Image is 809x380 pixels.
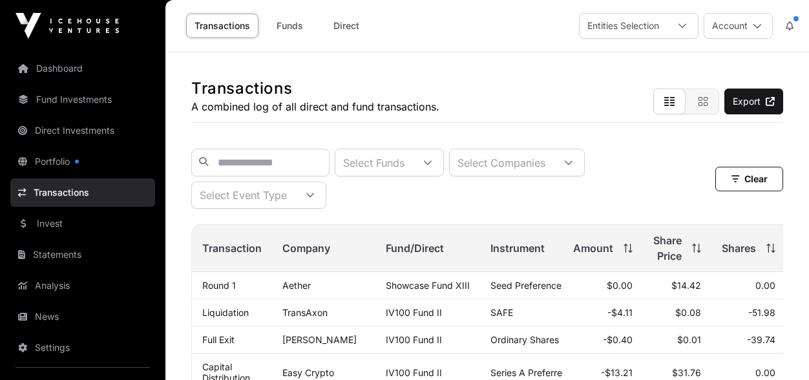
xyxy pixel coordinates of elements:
[10,240,155,269] a: Statements
[653,233,682,264] span: Share Price
[320,14,372,38] a: Direct
[580,14,667,38] div: Entities Selection
[282,367,334,378] a: Easy Crypto
[386,240,444,256] span: Fund/Direct
[282,240,330,256] span: Company
[490,280,593,291] span: Seed Preference Shares
[748,307,775,318] span: -51.98
[202,307,249,318] a: Liquidation
[490,334,559,345] span: Ordinary Shares
[191,99,439,114] p: A combined log of all direct and fund transactions.
[671,280,701,291] span: $14.42
[386,307,442,318] a: IV100 Fund II
[10,209,155,238] a: Invest
[10,333,155,362] a: Settings
[335,149,412,176] div: Select Funds
[675,307,701,318] span: $0.08
[386,280,470,291] a: Showcase Fund XIII
[722,240,756,256] span: Shares
[202,334,235,345] a: Full Exit
[202,240,262,256] span: Transaction
[10,54,155,83] a: Dashboard
[186,14,258,38] a: Transactions
[677,334,701,345] span: $0.01
[563,326,643,354] td: -$0.40
[563,299,643,326] td: -$4.11
[490,307,513,318] span: SAFE
[10,271,155,300] a: Analysis
[704,13,773,39] button: Account
[744,318,809,380] iframe: Chat Widget
[563,272,643,299] td: $0.00
[490,367,595,378] span: Series A Preferred Share
[202,280,236,291] a: Round 1
[10,147,155,176] a: Portfolio
[10,178,155,207] a: Transactions
[386,367,442,378] a: IV100 Fund II
[724,89,783,114] a: Export
[10,116,155,145] a: Direct Investments
[282,280,311,291] a: Aether
[264,14,315,38] a: Funds
[282,334,357,345] a: [PERSON_NAME]
[755,280,775,291] span: 0.00
[386,334,442,345] a: IV100 Fund II
[672,367,701,378] span: $31.76
[191,78,439,99] h1: Transactions
[715,167,783,191] button: Clear
[16,13,119,39] img: Icehouse Ventures Logo
[10,302,155,331] a: News
[10,85,155,114] a: Fund Investments
[450,149,553,176] div: Select Companies
[490,240,545,256] span: Instrument
[573,240,613,256] span: Amount
[192,182,295,208] div: Select Event Type
[282,307,328,318] a: TransAxon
